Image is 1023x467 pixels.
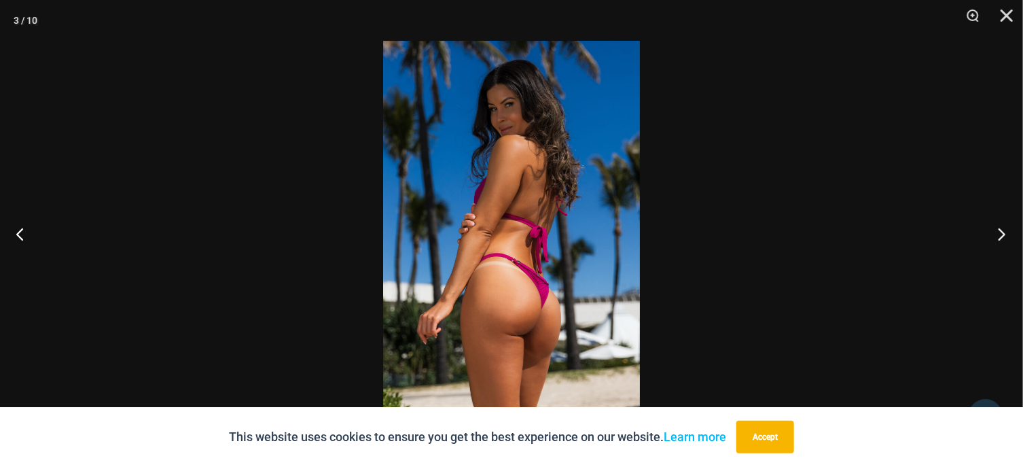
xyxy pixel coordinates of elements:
img: Tight Rope Pink 319 Top 4228 Thong 07 [383,41,640,426]
a: Learn more [664,430,726,444]
div: 3 / 10 [14,10,37,31]
button: Accept [736,421,794,453]
button: Next [972,200,1023,268]
p: This website uses cookies to ensure you get the best experience on our website. [229,427,726,447]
